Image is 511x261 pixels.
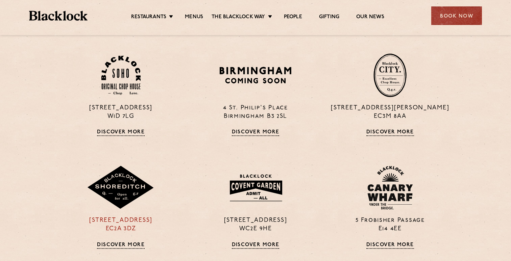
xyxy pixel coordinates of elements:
a: Restaurants [131,14,166,21]
img: City-stamp-default.svg [373,53,407,97]
a: Discover More [366,242,414,249]
img: Soho-stamp-default.svg [101,56,141,95]
p: 4 St. Philip's Place Birmingham B3 2SL [193,104,318,121]
img: BL_CW_Logo_Website.svg [367,166,413,210]
img: BLA_1470_CoventGarden_Website_Solid.svg [223,170,288,205]
a: Our News [356,14,384,21]
a: Discover More [232,242,279,249]
div: Book Now [431,6,482,25]
p: [STREET_ADDRESS] EC2A 3DZ [59,216,183,233]
a: Menus [185,14,203,21]
a: Gifting [319,14,339,21]
p: [STREET_ADDRESS][PERSON_NAME] EC3M 8AA [328,104,452,121]
img: Shoreditch-stamp-v2-default.svg [87,166,154,210]
p: [STREET_ADDRESS] W1D 7LG [59,104,183,121]
a: Discover More [366,129,414,136]
p: 5 Frobisher Passage E14 4EE [328,216,452,233]
a: The Blacklock Way [212,14,265,21]
a: Discover More [232,129,279,136]
a: Discover More [97,129,145,136]
p: [STREET_ADDRESS] WC2E 9HE [193,216,318,233]
img: BIRMINGHAM-P22_-e1747915156957.png [218,64,293,86]
a: People [284,14,302,21]
img: BL_Textured_Logo-footer-cropped.svg [29,11,88,21]
a: Discover More [97,242,145,249]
